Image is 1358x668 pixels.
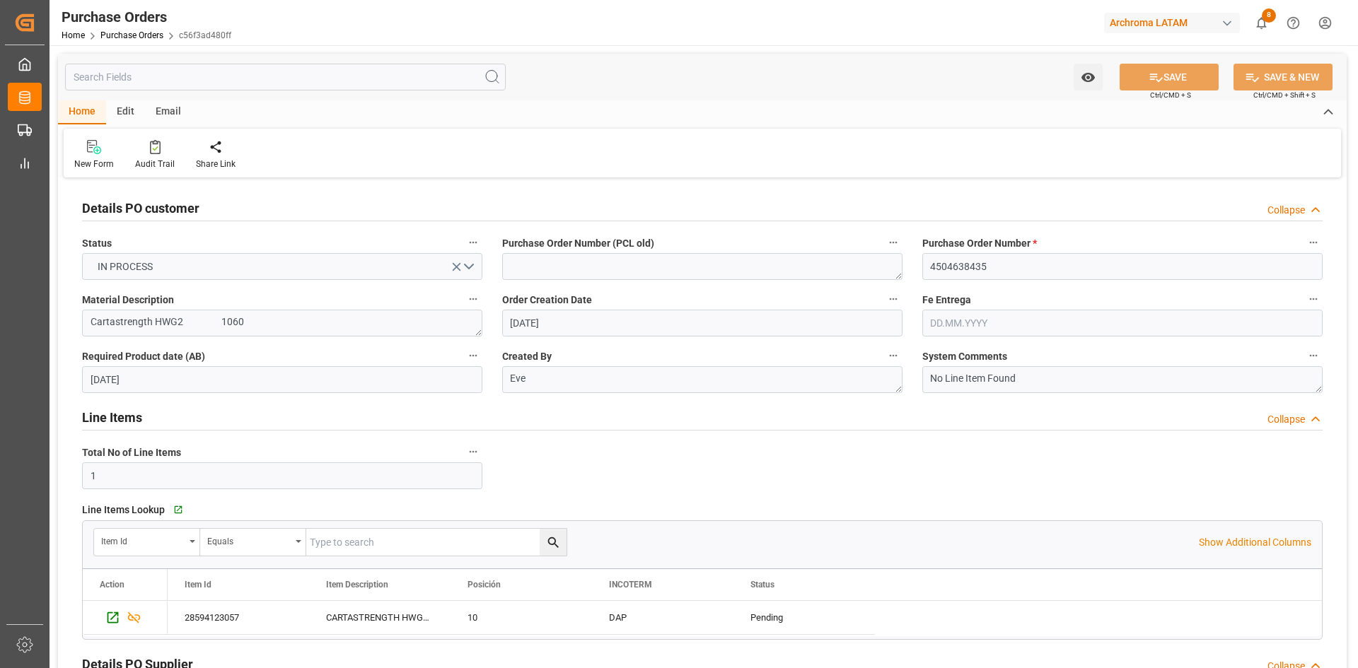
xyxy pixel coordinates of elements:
[464,443,482,461] button: Total No of Line Items
[207,532,291,548] div: Equals
[468,602,575,634] div: 10
[65,64,506,90] input: Search Fields
[326,580,388,590] span: Item Description
[922,293,971,307] span: Fe Entrega
[1104,9,1246,36] button: Archroma LATAM
[464,233,482,252] button: Status
[100,580,124,590] div: Action
[82,236,112,251] span: Status
[1267,412,1305,427] div: Collapse
[106,100,145,124] div: Edit
[884,233,903,252] button: Purchase Order Number (PCL old)
[502,349,552,364] span: Created By
[145,100,192,124] div: Email
[1234,64,1333,90] button: SAVE & NEW
[1304,233,1323,252] button: Purchase Order Number *
[1120,64,1219,90] button: SAVE
[1253,90,1316,100] span: Ctrl/CMD + Shift + S
[540,529,567,556] button: search button
[82,253,482,280] button: open menu
[62,6,231,28] div: Purchase Orders
[91,259,160,274] span: IN PROCESS
[200,529,306,556] button: open menu
[1304,346,1323,365] button: System Comments
[185,580,211,590] span: Item Id
[502,366,903,393] textarea: Eve
[1267,203,1305,218] div: Collapse
[468,580,501,590] span: Posición
[82,445,181,460] span: Total No of Line Items
[62,30,85,40] a: Home
[168,601,309,634] div: 28594123057
[884,290,903,308] button: Order Creation Date
[83,601,168,635] div: Press SPACE to select this row.
[922,349,1007,364] span: System Comments
[306,529,567,556] input: Type to search
[922,236,1037,251] span: Purchase Order Number
[82,199,199,218] h2: Details PO customer
[1150,90,1191,100] span: Ctrl/CMD + S
[82,349,205,364] span: Required Product date (AB)
[464,290,482,308] button: Material Description
[464,346,482,365] button: Required Product date (AB)
[609,580,652,590] span: INCOTERM
[502,236,654,251] span: Purchase Order Number (PCL old)
[922,310,1323,336] input: DD.MM.YYYY
[1277,7,1309,39] button: Help Center
[1074,64,1103,90] button: open menu
[1304,290,1323,308] button: Fe Entrega
[82,503,165,517] span: Line Items Lookup
[100,30,163,40] a: Purchase Orders
[82,408,142,427] h2: Line Items
[82,366,482,393] input: DD.MM.YYYY
[502,310,903,336] input: DD.MM.YYYY
[1246,7,1277,39] button: show 8 new notifications
[1199,535,1311,550] p: Show Additional Columns
[733,601,875,634] div: Pending
[750,580,774,590] span: Status
[309,601,451,634] div: CARTASTRENGTH HWG2 1060
[609,602,716,634] div: DAP
[74,158,114,170] div: New Form
[168,601,875,635] div: Press SPACE to select this row.
[884,346,903,365] button: Created By
[196,158,236,170] div: Share Link
[82,293,174,307] span: Material Description
[135,158,175,170] div: Audit Trail
[1104,13,1240,33] div: Archroma LATAM
[1262,8,1276,23] span: 8
[101,532,185,548] div: Item Id
[58,100,106,124] div: Home
[82,310,482,336] textarea: Cartastrength HWG2 1060
[922,366,1323,393] textarea: No Line Item Found
[94,529,200,556] button: open menu
[502,293,592,307] span: Order Creation Date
